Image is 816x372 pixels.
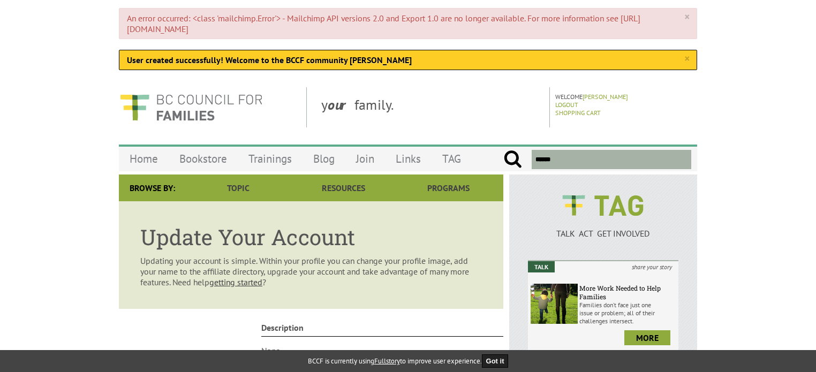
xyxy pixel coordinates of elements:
button: Got it [482,354,509,368]
img: BCCF's TAG Logo [555,185,651,226]
div: User created successfully! Welcome to the BCCF community [PERSON_NAME] [119,50,697,70]
a: Logout [555,101,578,109]
a: TAG [432,146,472,171]
a: [PERSON_NAME] [583,93,628,101]
p: TALK ACT GET INVOLVED [528,228,678,239]
p: None [261,345,504,356]
a: TALK ACT GET INVOLVED [528,217,678,239]
a: Bookstore [169,146,238,171]
em: Talk [528,261,555,272]
a: Trainings [238,146,303,171]
h4: Description [261,322,504,337]
a: getting started [209,277,262,287]
a: Resources [291,174,396,201]
a: Home [119,146,169,171]
article: Updating your account is simple. Within your profile you can change your profile image, add your ... [119,201,503,309]
div: An error occurred: <class 'mailchimp.Error'> - Mailchimp API versions 2.0 and Export 1.0 are no l... [119,8,697,39]
a: Programs [396,174,501,201]
a: Join [345,146,385,171]
p: Families don’t face just one issue or problem; all of their challenges intersect. [579,301,676,325]
h6: More Work Needed to Help Families [579,284,676,301]
a: × [684,54,689,64]
a: more [624,330,670,345]
input: Submit [503,150,522,169]
a: Links [385,146,432,171]
a: Blog [303,146,345,171]
a: Fullstory [374,356,400,366]
a: Topic [186,174,291,201]
h1: Update Your Account [140,223,482,251]
div: Browse By: [119,174,186,201]
a: × [684,12,689,22]
i: share your story [625,261,678,272]
p: Welcome [555,93,694,101]
div: y family. [313,87,550,127]
strong: our [328,96,354,113]
img: BC Council for FAMILIES [119,87,263,127]
a: Shopping Cart [555,109,601,117]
